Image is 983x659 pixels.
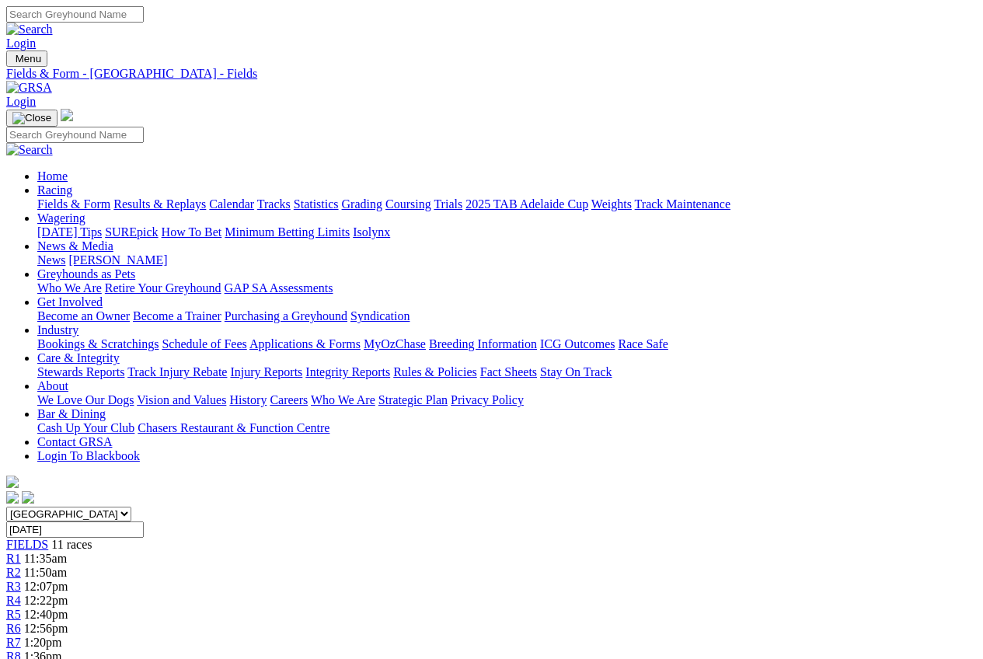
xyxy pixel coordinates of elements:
[37,309,130,323] a: Become an Owner
[225,281,333,295] a: GAP SA Assessments
[6,491,19,504] img: facebook.svg
[61,109,73,121] img: logo-grsa-white.png
[24,594,68,607] span: 12:22pm
[294,197,339,211] a: Statistics
[480,365,537,378] a: Fact Sheets
[37,351,120,364] a: Care & Integrity
[393,365,477,378] a: Rules & Policies
[16,53,41,65] span: Menu
[105,225,158,239] a: SUREpick
[37,421,977,435] div: Bar & Dining
[209,197,254,211] a: Calendar
[249,337,361,350] a: Applications & Forms
[540,337,615,350] a: ICG Outcomes
[37,267,135,281] a: Greyhounds as Pets
[68,253,167,267] a: [PERSON_NAME]
[37,309,977,323] div: Get Involved
[385,197,431,211] a: Coursing
[378,393,448,406] a: Strategic Plan
[6,622,21,635] a: R6
[137,393,226,406] a: Vision and Values
[6,127,144,143] input: Search
[37,421,134,434] a: Cash Up Your Club
[37,169,68,183] a: Home
[6,95,36,108] a: Login
[350,309,410,323] a: Syndication
[37,393,977,407] div: About
[133,309,221,323] a: Become a Trainer
[434,197,462,211] a: Trials
[451,393,524,406] a: Privacy Policy
[37,225,102,239] a: [DATE] Tips
[37,379,68,392] a: About
[6,110,58,127] button: Toggle navigation
[635,197,730,211] a: Track Maintenance
[6,552,21,565] a: R1
[37,225,977,239] div: Wagering
[37,393,134,406] a: We Love Our Dogs
[6,521,144,538] input: Select date
[6,67,977,81] div: Fields & Form - [GEOGRAPHIC_DATA] - Fields
[37,365,977,379] div: Care & Integrity
[6,81,52,95] img: GRSA
[591,197,632,211] a: Weights
[105,281,221,295] a: Retire Your Greyhound
[342,197,382,211] a: Grading
[6,37,36,50] a: Login
[270,393,308,406] a: Careers
[6,580,21,593] span: R3
[37,337,159,350] a: Bookings & Scratchings
[6,566,21,579] a: R2
[24,636,62,649] span: 1:20pm
[37,239,113,253] a: News & Media
[6,594,21,607] a: R4
[37,323,78,336] a: Industry
[162,337,246,350] a: Schedule of Fees
[37,197,110,211] a: Fields & Form
[618,337,668,350] a: Race Safe
[230,365,302,378] a: Injury Reports
[6,636,21,649] a: R7
[225,309,347,323] a: Purchasing a Greyhound
[6,608,21,621] a: R5
[6,143,53,157] img: Search
[6,476,19,488] img: logo-grsa-white.png
[37,295,103,309] a: Get Involved
[311,393,375,406] a: Who We Are
[37,253,977,267] div: News & Media
[257,197,291,211] a: Tracks
[37,253,65,267] a: News
[37,281,977,295] div: Greyhounds as Pets
[225,225,350,239] a: Minimum Betting Limits
[24,552,67,565] span: 11:35am
[12,112,51,124] img: Close
[37,407,106,420] a: Bar & Dining
[6,538,48,551] a: FIELDS
[6,51,47,67] button: Toggle navigation
[162,225,222,239] a: How To Bet
[37,197,977,211] div: Racing
[24,622,68,635] span: 12:56pm
[37,449,140,462] a: Login To Blackbook
[24,608,68,621] span: 12:40pm
[138,421,329,434] a: Chasers Restaurant & Function Centre
[465,197,588,211] a: 2025 TAB Adelaide Cup
[6,6,144,23] input: Search
[364,337,426,350] a: MyOzChase
[305,365,390,378] a: Integrity Reports
[37,365,124,378] a: Stewards Reports
[51,538,92,551] span: 11 races
[37,435,112,448] a: Contact GRSA
[24,566,67,579] span: 11:50am
[37,183,72,197] a: Racing
[429,337,537,350] a: Breeding Information
[37,211,85,225] a: Wagering
[6,23,53,37] img: Search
